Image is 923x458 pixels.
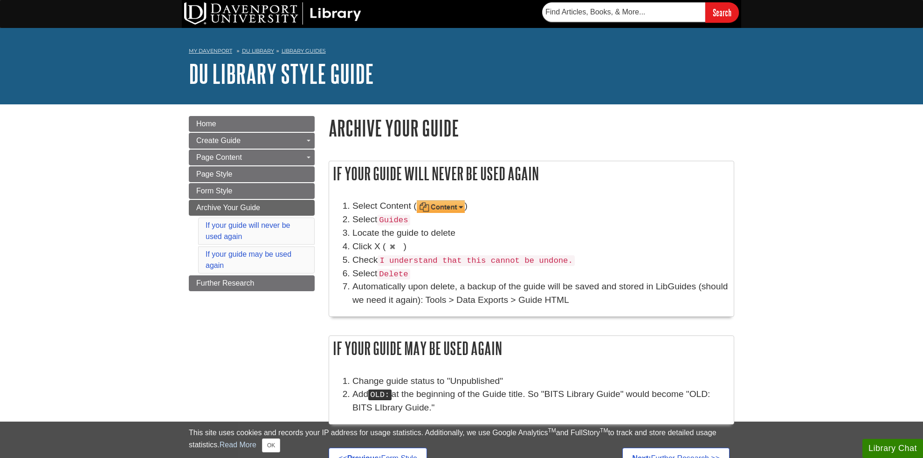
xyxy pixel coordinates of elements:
span: Create Guide [196,137,241,144]
input: Find Articles, Books, & More... [542,2,705,22]
a: If your guide will never be used again [206,221,290,240]
span: Further Research [196,279,255,287]
code: Delete [377,269,410,280]
a: Library Guides [282,48,326,54]
li: Select Content ( ) [352,199,729,213]
a: Create Guide [189,133,315,149]
input: Search [705,2,739,22]
a: Archive Your Guide [189,200,315,216]
a: If your guide may be used again [206,250,291,269]
li: Add at the beginning of the Guide title. So "BITS Library Guide" would become "OLD: BITS LIbrary ... [352,388,729,415]
a: Page Content [189,150,315,165]
li: Change guide status to "Unpublished" [352,375,729,388]
code: Guides [377,215,410,226]
code: I understand that this cannot be undone. [378,255,574,266]
a: Form Style [189,183,315,199]
li: Select [352,267,729,280]
a: Read More [220,441,256,449]
div: Guide Page Menu [189,116,315,291]
span: Form Style [196,187,232,195]
a: Further Research [189,275,315,291]
li: Check [352,253,729,267]
kbd: OLD: [368,390,391,400]
h2: If your guide may be used again [329,336,734,361]
li: Select [352,213,729,226]
a: Page Style [189,166,315,182]
form: Searches DU Library's articles, books, and more [542,2,739,22]
div: This site uses cookies and records your IP address for usage statistics. Additionally, we use Goo... [189,427,734,452]
span: Page Content [196,153,242,161]
button: Library Chat [862,439,923,458]
img: DU Library [184,2,361,25]
li: Automatically upon delete, a backup of the guide will be saved and stored in LibGuides (should we... [352,280,729,307]
nav: breadcrumb [189,45,734,60]
a: DU Library Style Guide [189,59,374,88]
span: Page Style [196,170,232,178]
a: Home [189,116,315,132]
li: Click X ( ) [352,240,729,253]
button: Close [262,438,280,452]
li: Locate the guide to delete [352,226,729,240]
a: My Davenport [189,47,232,55]
h1: Archive Your Guide [329,116,734,140]
a: DU Library [242,48,274,54]
h2: If your guide will never be used again [329,161,734,186]
span: Home [196,120,216,128]
span: Archive Your Guide [196,204,260,212]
